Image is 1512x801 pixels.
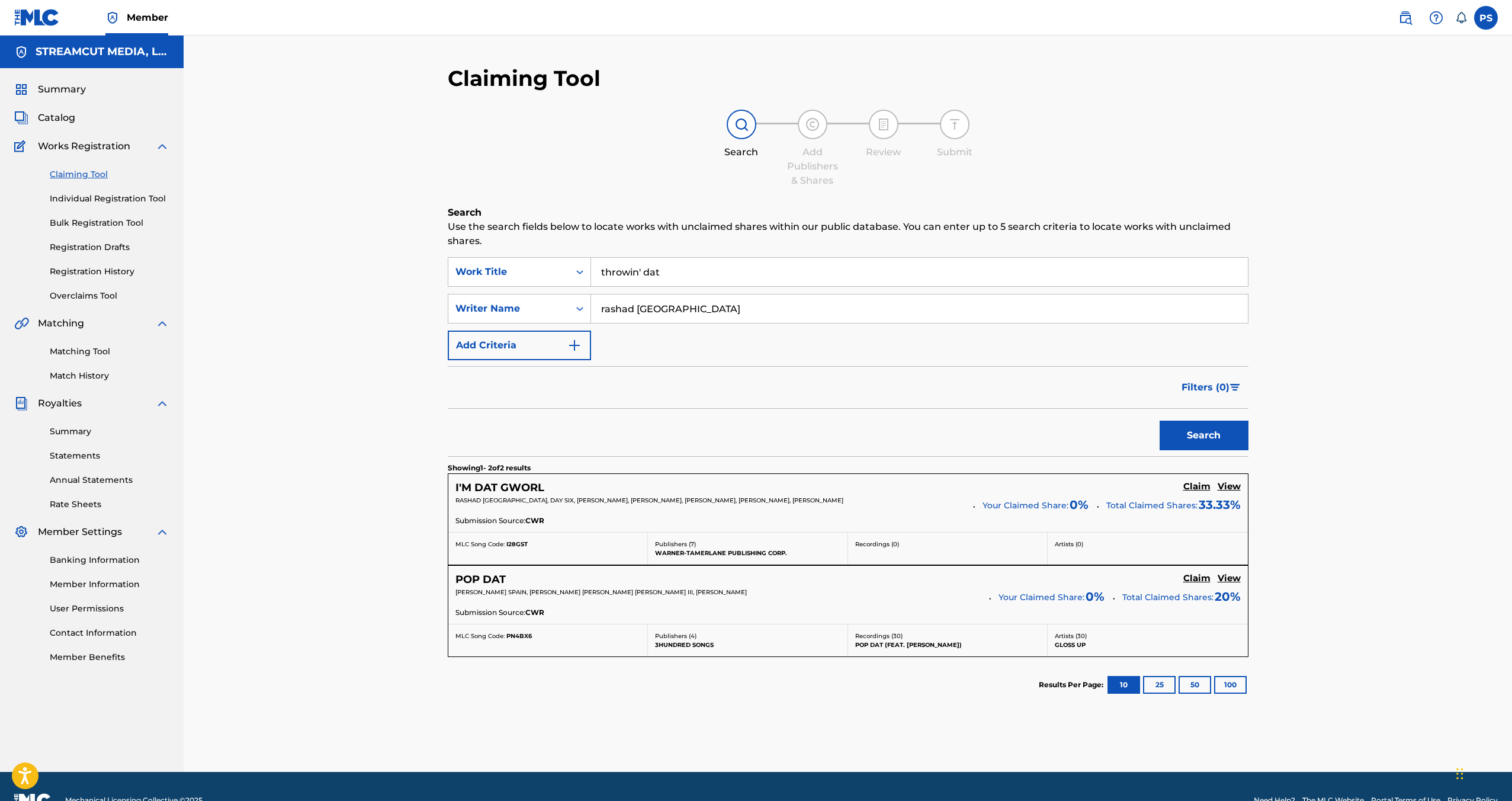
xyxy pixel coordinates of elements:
span: Royalties [38,396,82,411]
iframe: Chat Widget [1453,744,1512,801]
div: Help [1424,6,1448,30]
button: Search [1160,421,1248,450]
span: Submission Source: [455,607,525,618]
h5: Claim [1183,481,1211,492]
span: Member [127,11,168,24]
a: Member Information [50,578,169,591]
span: Your Claimed Share: [999,591,1084,604]
h5: POP DAT [455,573,506,587]
button: 25 [1143,676,1176,694]
img: Catalog [14,111,28,125]
div: Writer Name [455,302,562,316]
span: 0 % [1070,496,1089,514]
a: Bulk Registration Tool [50,217,169,229]
div: Notifications [1455,12,1467,24]
span: [PERSON_NAME] SPAIN, [PERSON_NAME] [PERSON_NAME] [PERSON_NAME] III, [PERSON_NAME] [455,588,747,596]
p: Artists ( 0 ) [1055,540,1241,549]
h6: Search [448,206,1248,220]
button: 50 [1179,676,1211,694]
a: Statements [50,450,169,462]
div: Review [854,145,913,159]
img: step indicator icon for Add Publishers & Shares [805,117,820,132]
p: POP DAT (FEAT. [PERSON_NAME]) [855,640,1041,649]
p: Publishers ( 4 ) [655,632,840,640]
img: Works Registration [14,139,30,153]
span: Total Claimed Shares: [1122,592,1214,603]
form: Search Form [448,257,1248,456]
img: Accounts [14,45,28,59]
img: step indicator icon for Review [877,117,891,132]
img: step indicator icon for Submit [948,117,962,132]
span: CWR [525,515,544,526]
span: Catalog [38,111,75,125]
img: help [1429,11,1443,25]
span: 20 % [1215,588,1241,605]
a: Overclaims Tool [50,290,169,302]
span: CWR [525,607,544,618]
p: GLOSS UP [1055,640,1241,649]
button: 100 [1214,676,1247,694]
a: CatalogCatalog [14,111,75,125]
img: Summary [14,82,28,97]
a: Annual Statements [50,474,169,486]
p: Results Per Page: [1039,680,1106,690]
a: Contact Information [50,627,169,639]
img: filter [1230,384,1240,391]
span: Works Registration [38,139,130,153]
button: Add Criteria [448,331,591,360]
span: 33.33 % [1199,496,1241,514]
a: Match History [50,370,169,382]
img: Member Settings [14,525,28,539]
a: Matching Tool [50,345,169,358]
a: Registration Drafts [50,241,169,254]
img: 9d2ae6d4665cec9f34b9.svg [567,338,582,353]
button: Filters (0) [1174,373,1248,402]
img: Top Rightsholder [105,11,120,25]
span: Your Claimed Share: [983,499,1068,512]
span: Total Claimed Shares: [1106,500,1198,511]
img: MLC Logo [14,9,60,26]
span: 0 % [1086,588,1105,605]
p: Artists ( 30 ) [1055,632,1241,640]
span: MLC Song Code: [455,632,505,640]
div: Work Title [455,265,562,279]
div: Add Publishers & Shares [783,145,842,188]
h5: View [1218,481,1241,492]
span: RASHAD [GEOGRAPHIC_DATA], DAY SIX, [PERSON_NAME], [PERSON_NAME], [PERSON_NAME], [PERSON_NAME], [P... [455,496,843,504]
span: Summary [38,82,86,97]
img: expand [155,525,169,539]
p: Publishers ( 7 ) [655,540,840,549]
div: User Menu [1474,6,1498,30]
p: Recordings ( 0 ) [855,540,1041,549]
img: search [1398,11,1413,25]
span: Member Settings [38,525,122,539]
img: expand [155,396,169,411]
img: Matching [14,316,29,331]
a: View [1218,481,1241,494]
h5: STREAMCUT MEDIA, LLC [36,45,169,59]
a: Summary [50,425,169,438]
h5: View [1218,573,1241,584]
span: I28GST [506,540,528,548]
a: Registration History [50,265,169,278]
img: expand [155,316,169,331]
img: step indicator icon for Search [734,117,749,132]
img: Royalties [14,396,28,411]
h5: I'M DAT GWORL [455,481,544,495]
p: Recordings ( 30 ) [855,632,1041,640]
span: PN4BX6 [506,632,532,640]
a: Individual Registration Tool [50,193,169,205]
a: Claiming Tool [50,168,169,181]
a: Banking Information [50,554,169,566]
p: WARNER-TAMERLANE PUBLISHING CORP. [655,549,840,558]
div: Submit [925,145,984,159]
span: MLC Song Code: [455,540,505,548]
button: 10 [1107,676,1140,694]
a: Member Benefits [50,651,169,664]
iframe: Resource Center [1479,564,1512,659]
span: Filters ( 0 ) [1182,380,1229,395]
a: View [1218,573,1241,586]
h2: Claiming Tool [448,65,601,92]
h5: Claim [1183,573,1211,584]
